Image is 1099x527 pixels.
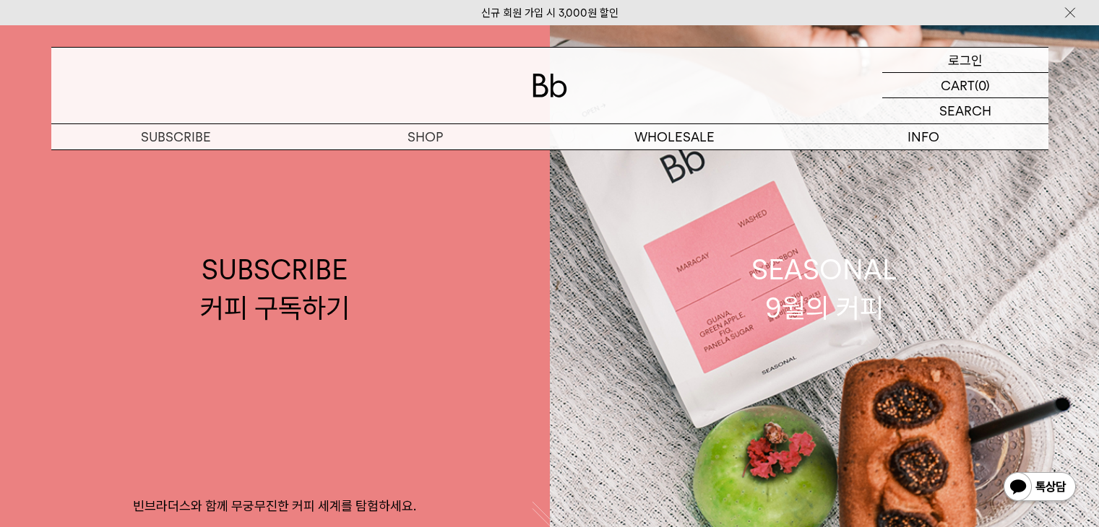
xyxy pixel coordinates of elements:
p: WHOLESALE [550,124,799,149]
p: (0) [975,73,990,97]
p: INFO [799,124,1048,149]
a: 신규 회원 가입 시 3,000원 할인 [481,6,619,19]
p: 로그인 [948,48,983,72]
img: 카카오톡 채널 1:1 채팅 버튼 [1002,471,1077,505]
img: 로고 [533,74,567,97]
div: SUBSCRIBE 커피 구독하기 [200,251,350,327]
p: CART [941,73,975,97]
p: SEARCH [939,98,991,123]
div: SEASONAL 9월의 커피 [751,251,897,327]
a: SUBSCRIBE [51,124,301,149]
a: 로그인 [882,48,1048,73]
a: CART (0) [882,73,1048,98]
a: SHOP [301,124,550,149]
